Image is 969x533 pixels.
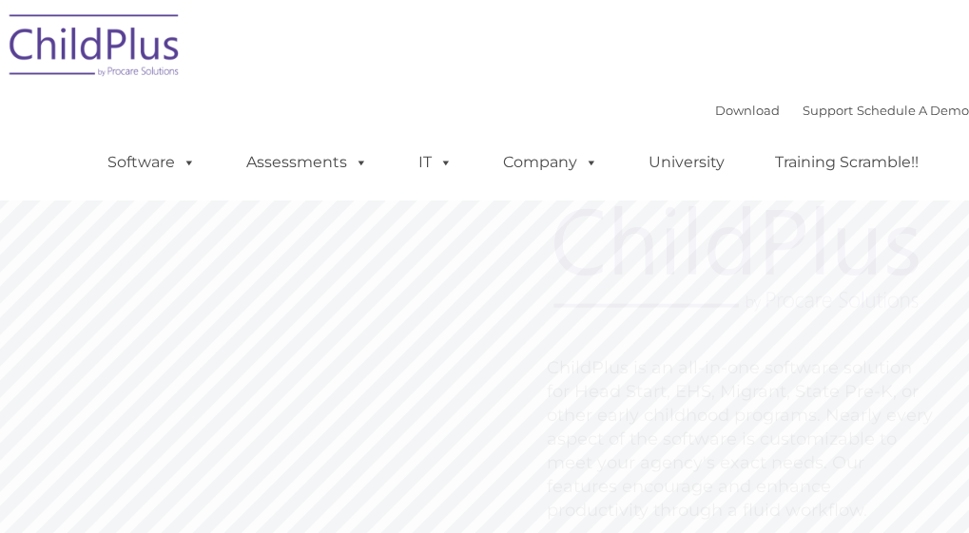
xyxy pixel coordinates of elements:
[227,143,387,181] a: Assessments
[803,103,853,118] a: Support
[756,143,938,181] a: Training Scramble!!
[547,356,935,523] rs-layer: ChildPlus is an all-in-one software solution for Head Start, EHS, Migrant, State Pre-K, or other ...
[715,103,969,118] font: |
[857,103,969,118] a: Schedule A Demo
[630,143,744,181] a: University
[88,143,215,181] a: Software
[399,143,472,181] a: IT
[484,143,617,181] a: Company
[715,103,780,118] a: Download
